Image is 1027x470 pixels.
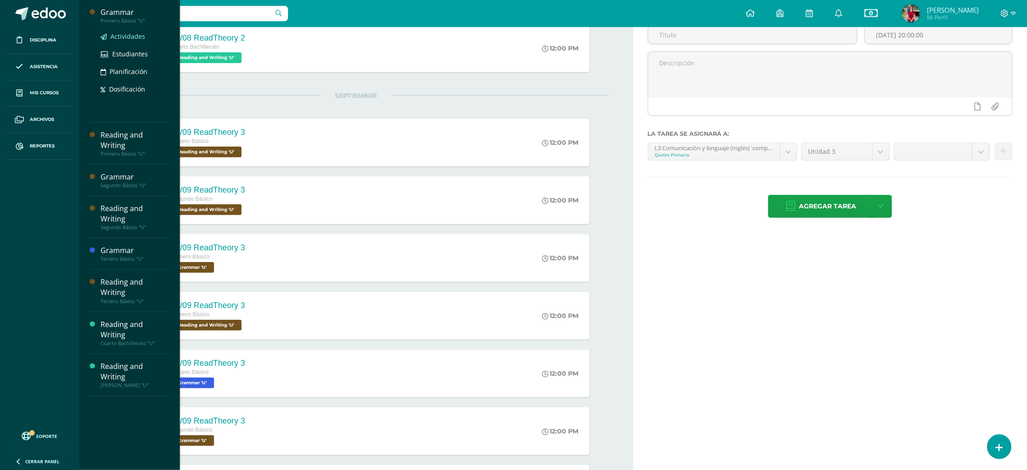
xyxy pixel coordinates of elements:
[101,182,169,189] div: Segundo Básico "U"
[101,319,169,340] div: Reading and Writing
[25,458,60,465] span: Cerrar panel
[171,52,242,63] span: Reading and Writing 'U'
[808,143,865,160] span: Unidad 3
[542,427,579,435] div: 12:00 PM
[802,143,889,160] a: Unidad 3
[101,66,169,77] a: Planificación
[171,301,245,310] div: 06/09 ReadTheory 3
[542,254,579,262] div: 12:00 PM
[542,138,579,147] div: 12:00 PM
[542,312,579,320] div: 12:00 PM
[865,26,1012,44] input: Fecha de entrega
[7,27,72,54] a: Disciplina
[171,369,209,375] span: Tercero Básico
[171,311,210,318] span: Primero Básico
[542,369,579,378] div: 12:00 PM
[927,14,979,21] span: Mi Perfil
[85,6,288,21] input: Busca un usuario...
[171,128,245,137] div: 06/09 ReadTheory 3
[11,429,69,442] a: Soporte
[101,298,169,304] div: Tercero Básico "U"
[171,320,242,331] span: Reading and Writing 'U'
[30,89,59,97] span: Mis cursos
[101,130,169,157] a: Reading and WritingPrimero Básico "U"
[112,50,148,58] span: Estudiantes
[101,277,169,304] a: Reading and WritingTercero Básico "U"
[37,433,58,439] span: Soporte
[7,80,72,107] a: Mis cursos
[171,147,242,157] span: Reading and Writing 'U'
[101,130,169,151] div: Reading and Writing
[101,361,169,382] div: Reading and Writing
[171,243,245,253] div: 06/09 ReadTheory 3
[7,54,72,80] a: Asistencia
[101,361,169,388] a: Reading and Writing[PERSON_NAME] "U"
[101,224,169,230] div: Segundo Básico "U"
[110,32,145,41] span: Actividades
[101,245,169,262] a: GrammarTercero Básico "U"
[171,138,209,144] span: Tercero Básico
[101,7,169,24] a: GrammarPrimero Básico "U"
[7,133,72,160] a: Reportes
[30,143,55,150] span: Reportes
[171,427,213,433] span: Segundo Básico
[101,18,169,24] div: Primero Básico "U"
[171,196,213,202] span: Segundo Básico
[101,7,169,18] div: Grammar
[655,152,774,158] div: Quinto Primaria
[109,85,145,93] span: Dosificación
[101,203,169,224] div: Reading and Writing
[7,106,72,133] a: Archivos
[171,204,242,215] span: Reading and Writing 'U'
[30,37,56,44] span: Disciplina
[171,185,245,195] div: 06/09 ReadTheory 3
[101,245,169,256] div: Grammar
[101,172,169,189] a: GrammarSegundo Básico "U"
[542,196,579,204] div: 12:00 PM
[171,435,214,446] span: Grammar 'U'
[30,63,58,70] span: Asistencia
[171,378,214,388] span: Grammar 'U'
[171,262,214,273] span: Grammar 'U'
[30,116,54,123] span: Archivos
[648,26,857,44] input: Título
[101,84,169,94] a: Dosificación
[542,44,579,52] div: 12:00 PM
[101,382,169,388] div: [PERSON_NAME] "U"
[101,49,169,59] a: Estudiantes
[171,44,220,50] span: Cuarto Bachillerato
[101,319,169,346] a: Reading and WritingCuarto Bachillerato "U"
[101,151,169,157] div: Primero Básico "U"
[101,31,169,41] a: Actividades
[110,67,147,76] span: Planificación
[101,277,169,298] div: Reading and Writing
[799,195,857,217] span: Agregar tarea
[902,5,920,23] img: 352c638b02aaae08c95ba80ed60c845f.png
[655,143,774,152] div: L3 Comunicación y lenguaje (Inglés) 'compound--L3 Comunicación y lenguaje (Inglés)'
[321,92,391,100] span: SEPTIEMBRE
[101,203,169,230] a: Reading and WritingSegundo Básico "U"
[648,143,798,160] a: L3 Comunicación y lenguaje (Inglés) 'compound--L3 Comunicación y lenguaje (Inglés)'Quinto Primaria
[101,340,169,346] div: Cuarto Bachillerato "U"
[171,359,245,368] div: 06/09 ReadTheory 3
[927,5,979,14] span: [PERSON_NAME]
[101,256,169,262] div: Tercero Básico "U"
[171,416,245,426] div: 06/09 ReadTheory 3
[171,253,210,260] span: Primero Básico
[171,33,245,43] div: 30/08 ReadTheory 2
[101,172,169,182] div: Grammar
[648,130,1013,137] label: La tarea se asignará a:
